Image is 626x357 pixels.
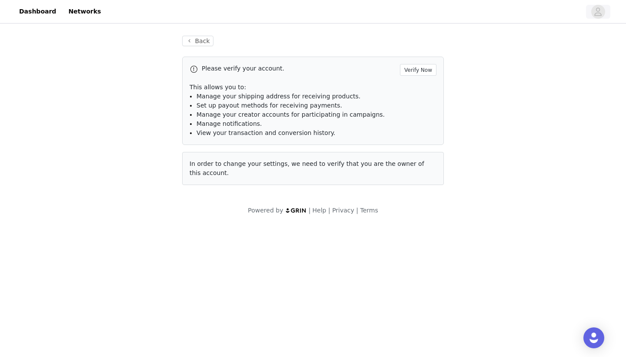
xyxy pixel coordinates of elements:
a: Terms [360,207,378,214]
a: Networks [63,2,106,21]
button: Verify Now [400,64,436,76]
p: Please verify your account. [202,64,396,73]
span: Manage your shipping address for receiving products. [196,93,360,100]
img: logo [285,208,307,213]
a: Dashboard [14,2,61,21]
span: Powered by [248,207,283,214]
span: View your transaction and conversion history. [196,129,335,136]
button: Back [182,36,213,46]
a: Help [313,207,326,214]
span: | [356,207,358,214]
span: Manage your creator accounts for participating in campaigns. [196,111,385,118]
a: Privacy [332,207,354,214]
span: Set up payout methods for receiving payments. [196,102,342,109]
div: Open Intercom Messenger [583,327,604,348]
span: | [309,207,311,214]
p: This allows you to: [190,83,436,92]
div: avatar [594,5,602,19]
span: | [328,207,330,214]
span: Manage notifications. [196,120,262,127]
span: In order to change your settings, we need to verify that you are the owner of this account. [190,160,424,176]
